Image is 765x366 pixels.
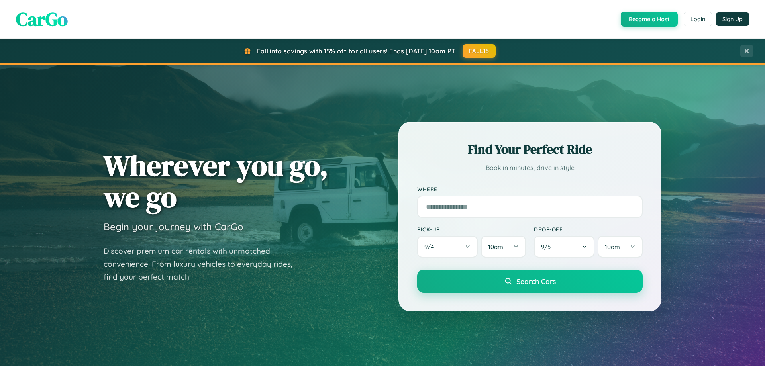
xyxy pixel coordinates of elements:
[488,243,503,251] span: 10am
[463,44,496,58] button: FALL15
[417,162,643,174] p: Book in minutes, drive in style
[257,47,457,55] span: Fall into savings with 15% off for all users! Ends [DATE] 10am PT.
[417,226,526,233] label: Pick-up
[417,236,478,258] button: 9/4
[424,243,438,251] span: 9 / 4
[417,186,643,192] label: Where
[534,236,594,258] button: 9/5
[16,6,68,32] span: CarGo
[534,226,643,233] label: Drop-off
[104,245,303,284] p: Discover premium car rentals with unmatched convenience. From luxury vehicles to everyday rides, ...
[417,141,643,158] h2: Find Your Perfect Ride
[417,270,643,293] button: Search Cars
[716,12,749,26] button: Sign Up
[481,236,526,258] button: 10am
[516,277,556,286] span: Search Cars
[621,12,678,27] button: Become a Host
[541,243,555,251] span: 9 / 5
[605,243,620,251] span: 10am
[104,221,243,233] h3: Begin your journey with CarGo
[104,150,328,213] h1: Wherever you go, we go
[598,236,643,258] button: 10am
[684,12,712,26] button: Login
